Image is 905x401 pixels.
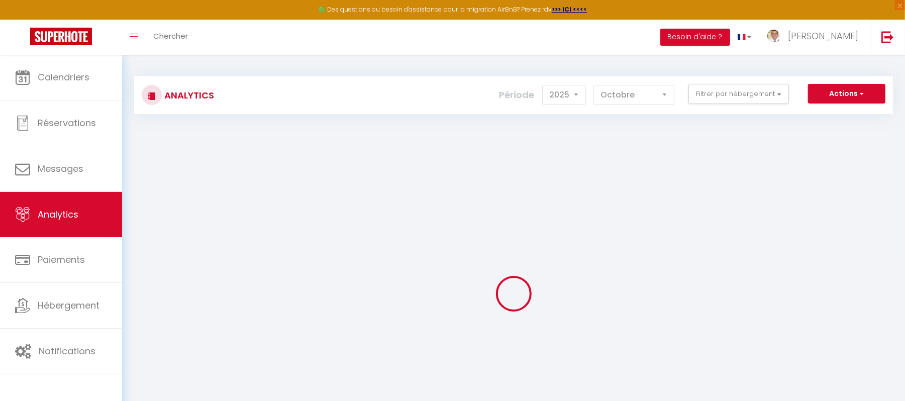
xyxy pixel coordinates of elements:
[660,29,730,46] button: Besoin d'aide ?
[146,20,195,55] a: Chercher
[499,84,535,106] label: Période
[38,208,78,221] span: Analytics
[38,71,89,83] span: Calendriers
[552,5,587,14] a: >>> ICI <<<<
[38,162,83,175] span: Messages
[39,345,95,357] span: Notifications
[759,20,871,55] a: ... [PERSON_NAME]
[38,117,96,129] span: Réservations
[688,84,789,104] button: Filtrer par hébergement
[788,30,858,42] span: [PERSON_NAME]
[808,84,885,104] button: Actions
[153,31,188,41] span: Chercher
[38,253,85,266] span: Paiements
[38,299,99,312] span: Hébergement
[162,84,214,107] h3: Analytics
[30,28,92,45] img: Super Booking
[881,31,894,43] img: logout
[766,29,781,43] img: ...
